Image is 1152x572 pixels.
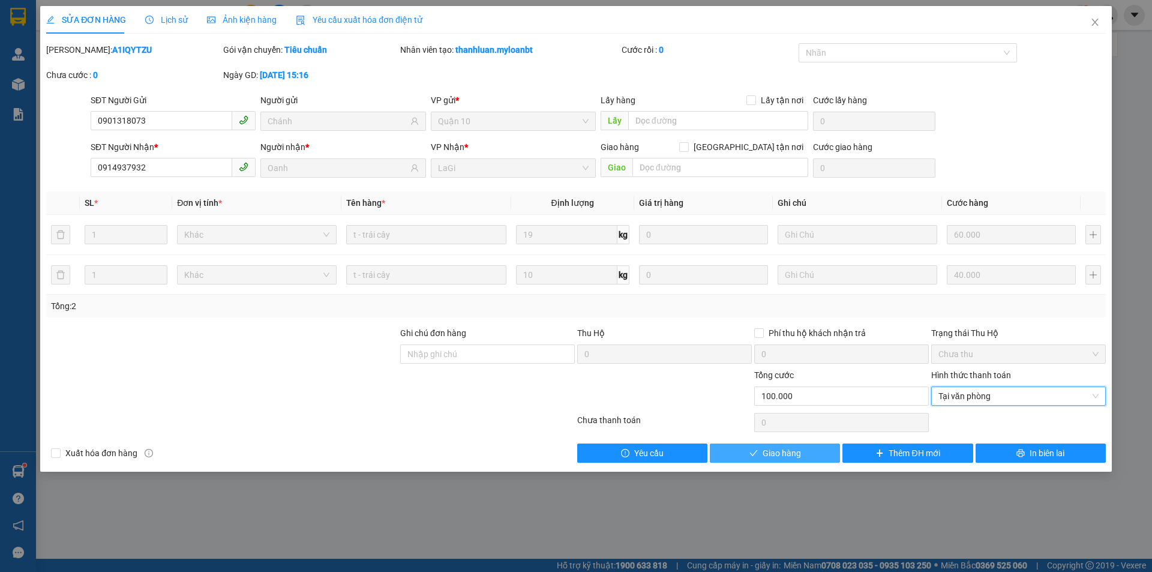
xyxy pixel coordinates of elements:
[438,112,589,130] span: Quận 10
[601,95,635,105] span: Lấy hàng
[601,111,628,130] span: Lấy
[842,444,973,463] button: plusThêm ĐH mới
[346,198,385,208] span: Tên hàng
[85,198,94,208] span: SL
[51,300,445,313] div: Tổng: 2
[410,117,419,125] span: user
[764,327,871,340] span: Phí thu hộ khách nhận trả
[260,94,425,107] div: Người gửi
[1085,225,1101,244] button: plus
[223,68,398,82] div: Ngày GD:
[947,198,988,208] span: Cước hàng
[1085,265,1101,284] button: plus
[112,45,152,55] b: A1IQYTZU
[576,414,753,435] div: Chưa thanh toán
[410,164,419,172] span: user
[46,15,126,25] span: SỬA ĐƠN HÀNG
[813,142,872,152] label: Cước giao hàng
[296,16,305,25] img: icon
[260,140,425,154] div: Người nhận
[628,111,808,130] input: Dọc đường
[938,387,1099,405] span: Tại văn phòng
[622,43,796,56] div: Cước rồi :
[813,158,935,178] input: Cước giao hàng
[551,198,594,208] span: Định lượng
[145,16,154,24] span: clock-circle
[1016,449,1025,459] span: printer
[749,449,758,459] span: check
[689,140,808,154] span: [GEOGRAPHIC_DATA] tận nơi
[621,449,629,459] span: exclamation-circle
[400,328,466,338] label: Ghi chú đơn hàng
[938,345,1099,363] span: Chưa thu
[184,226,329,244] span: Khác
[61,447,142,460] span: Xuất hóa đơn hàng
[1078,6,1112,40] button: Close
[431,94,596,107] div: VP gửi
[710,444,840,463] button: checkGiao hàng
[400,43,619,56] div: Nhân viên tạo:
[51,225,70,244] button: delete
[431,142,464,152] span: VP Nhận
[184,266,329,284] span: Khác
[46,16,55,24] span: edit
[400,345,575,364] input: Ghi chú đơn hàng
[813,112,935,131] input: Cước lấy hàng
[773,191,942,215] th: Ghi chú
[763,447,801,460] span: Giao hàng
[617,225,629,244] span: kg
[346,265,506,284] input: VD: Bàn, Ghế
[617,265,629,284] span: kg
[813,95,867,105] label: Cước lấy hàng
[346,225,506,244] input: VD: Bàn, Ghế
[207,15,277,25] span: Ảnh kiện hàng
[145,15,188,25] span: Lịch sử
[91,94,256,107] div: SĐT Người Gửi
[976,444,1106,463] button: printerIn biên lai
[455,45,533,55] b: thanhluan.myloanbt
[639,225,768,244] input: 0
[223,43,398,56] div: Gói vận chuyển:
[93,70,98,80] b: 0
[577,328,605,338] span: Thu Hộ
[296,15,422,25] span: Yêu cầu xuất hóa đơn điện tử
[91,140,256,154] div: SĐT Người Nhận
[931,370,1011,380] label: Hình thức thanh toán
[639,198,683,208] span: Giá trị hàng
[207,16,215,24] span: picture
[577,444,707,463] button: exclamation-circleYêu cầu
[268,115,407,128] input: Tên người gửi
[875,449,884,459] span: plus
[889,447,940,460] span: Thêm ĐH mới
[634,447,664,460] span: Yêu cầu
[601,142,639,152] span: Giao hàng
[284,45,327,55] b: Tiêu chuẩn
[778,225,937,244] input: Ghi Chú
[778,265,937,284] input: Ghi Chú
[1030,447,1064,460] span: In biên lai
[947,265,1076,284] input: 0
[639,265,768,284] input: 0
[268,161,407,175] input: Tên người nhận
[145,449,153,457] span: info-circle
[51,265,70,284] button: delete
[756,94,808,107] span: Lấy tận nơi
[46,68,221,82] div: Chưa cước :
[438,159,589,177] span: LaGi
[177,198,222,208] span: Đơn vị tính
[931,327,1106,340] div: Trạng thái Thu Hộ
[601,158,632,177] span: Giao
[947,225,1076,244] input: 0
[754,370,794,380] span: Tổng cước
[632,158,808,177] input: Dọc đường
[239,115,248,125] span: phone
[46,43,221,56] div: [PERSON_NAME]:
[260,70,308,80] b: [DATE] 15:16
[659,45,664,55] b: 0
[239,162,248,172] span: phone
[1090,17,1100,27] span: close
